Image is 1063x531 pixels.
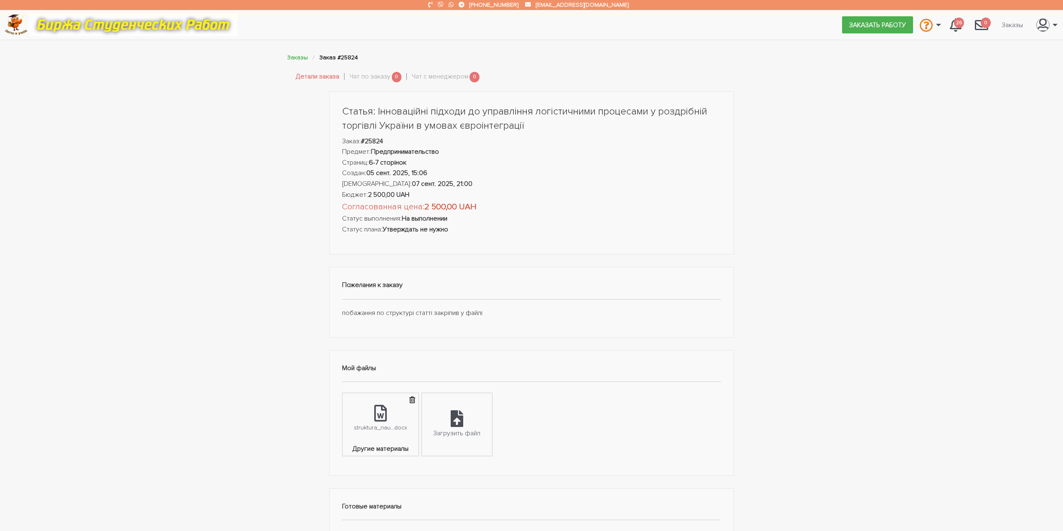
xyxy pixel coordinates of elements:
[361,137,383,145] strong: #25824
[392,72,402,82] span: 0
[342,136,721,147] li: Заказ:
[350,71,391,82] a: Чат по заказу
[342,364,376,372] strong: Мой файлы
[342,393,419,444] a: struktura_nau...docx
[342,444,419,456] span: Другие материалы
[342,158,721,168] li: Страниц:
[287,54,308,61] a: Заказы
[342,168,721,179] li: Создан:
[371,147,439,156] strong: Предпринимательство
[995,17,1030,33] a: Заказы
[342,502,401,511] strong: Готовые материалы
[368,191,409,199] strong: 2 500,00 UAH
[342,281,403,289] strong: Пожелания к заказу
[968,13,995,36] a: 0
[342,147,721,158] li: Предмет:
[981,18,991,28] span: 0
[366,169,427,177] strong: 05 сент. 2025, 15:06
[412,180,472,188] strong: 07 сент. 2025, 21:00
[383,225,448,234] strong: Утверждать не нужно
[342,179,721,190] li: [DEMOGRAPHIC_DATA]:
[342,213,721,224] li: Статус выполнения:
[469,1,518,8] a: [PHONE_NUMBER]
[433,428,480,439] div: Загрузить файл
[320,53,358,62] li: Заказ #25824
[342,104,721,132] h1: Статья: Інноваційні підходи до управління логістичними процесами у роздрібній торгівлі України в ...
[536,1,629,8] a: [EMAIL_ADDRESS][DOMAIN_NAME]
[354,423,407,432] div: struktura_nau...docx
[329,267,734,338] div: побажання по структурі статті закріпив у файлі
[954,18,964,28] span: 26
[412,71,468,82] a: Чат с менеджером
[296,71,339,82] a: Детали заказа
[342,200,721,213] li: Согласованная цена:
[342,190,721,201] li: Бюджет:
[29,13,238,36] img: motto-12e01f5a76059d5f6a28199ef077b1f78e012cfde436ab5cf1d4517935686d32.gif
[424,202,477,212] strong: 2 500,00 UAH
[342,224,721,235] li: Статус плана:
[5,14,28,36] img: logo-c4363faeb99b52c628a42810ed6dfb4293a56d4e4775eb116515dfe7f33672af.png
[469,72,479,82] span: 0
[842,16,913,33] a: Заказать работу
[369,158,406,167] strong: 6-7 сторінок
[402,214,447,223] strong: На выполнении
[943,13,968,36] a: 26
